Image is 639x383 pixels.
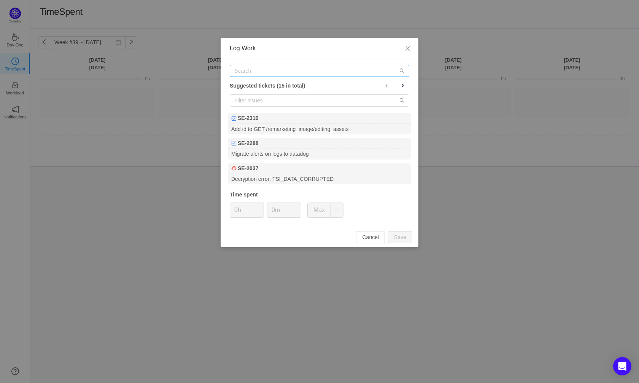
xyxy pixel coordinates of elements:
i: icon: search [399,68,405,73]
button: Cancel [356,231,385,243]
i: icon: search [399,98,405,103]
div: Log Work [230,44,409,53]
button: Close [397,38,418,59]
input: Filter issues [230,94,409,107]
img: Bug [231,166,237,171]
div: Add id to GET /remarketing_image/editing_assets [228,124,411,134]
img: Task [231,116,237,121]
i: icon: close [405,45,411,51]
b: SE-2310 [238,114,258,122]
div: Migrate alerts on logs to datadog [228,149,411,159]
button: Save [388,231,412,243]
button: icon: ellipsis [331,203,343,218]
b: SE-2288 [238,139,258,147]
div: Time spent [230,191,409,199]
div: Open Intercom Messenger [613,357,631,375]
div: Suggested tickets (15 in total) [230,81,409,91]
button: Max [307,203,331,218]
div: Decryption error: TSI_DATA_CORRUPTED [228,174,411,184]
b: SE-2037 [238,164,258,172]
img: Task [231,140,237,146]
input: Search [230,65,409,77]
